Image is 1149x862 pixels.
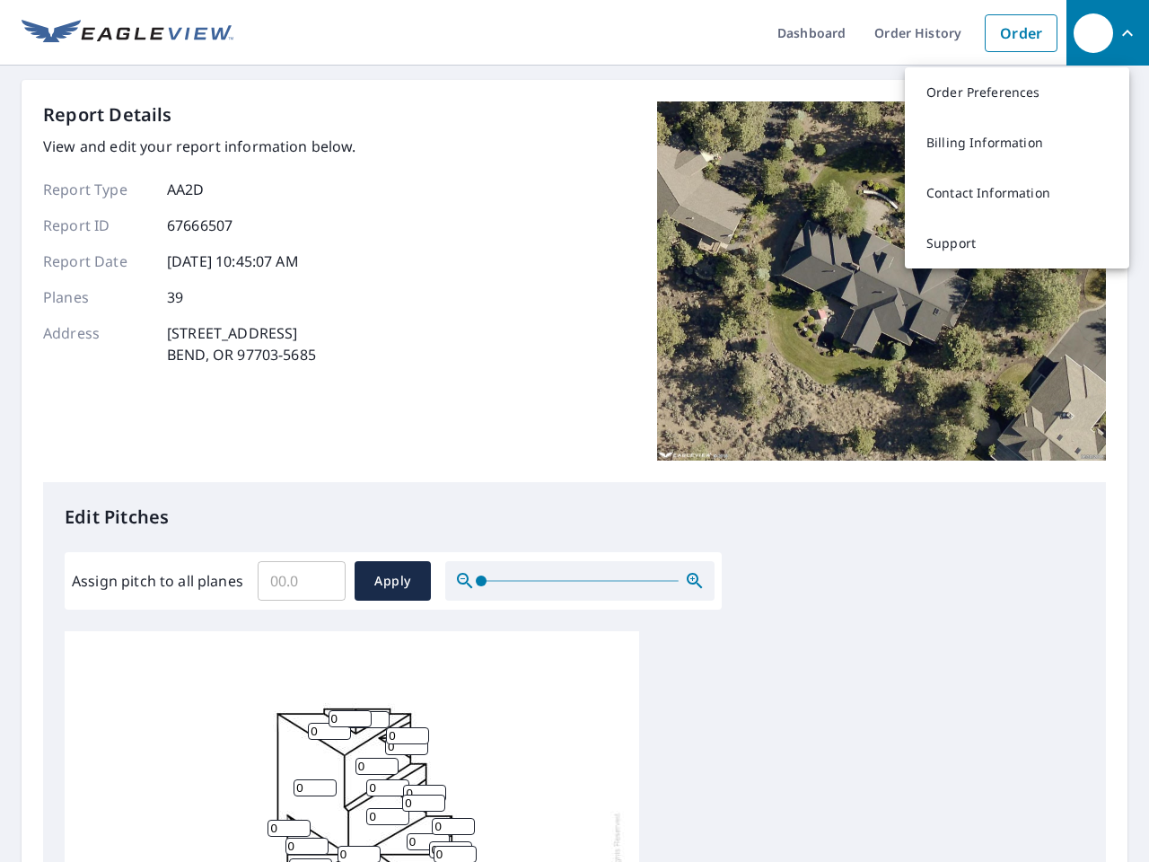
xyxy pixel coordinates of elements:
p: Report Type [43,179,151,200]
p: Report Date [43,251,151,272]
p: AA2D [167,179,205,200]
a: Billing Information [905,118,1129,168]
input: 00.0 [258,556,346,606]
img: Top image [657,101,1106,461]
a: Contact Information [905,168,1129,218]
p: [DATE] 10:45:07 AM [167,251,299,272]
p: 67666507 [167,215,232,236]
a: Order Preferences [905,67,1129,118]
p: View and edit your report information below. [43,136,356,157]
p: Report ID [43,215,151,236]
a: Order [985,14,1057,52]
label: Assign pitch to all planes [72,570,243,592]
span: Apply [369,570,417,593]
p: Address [43,322,151,365]
p: Edit Pitches [65,504,1084,531]
a: Support [905,218,1129,268]
p: Report Details [43,101,172,128]
button: Apply [355,561,431,601]
p: 39 [167,286,183,308]
img: EV Logo [22,20,233,47]
p: [STREET_ADDRESS] BEND, OR 97703-5685 [167,322,316,365]
p: Planes [43,286,151,308]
